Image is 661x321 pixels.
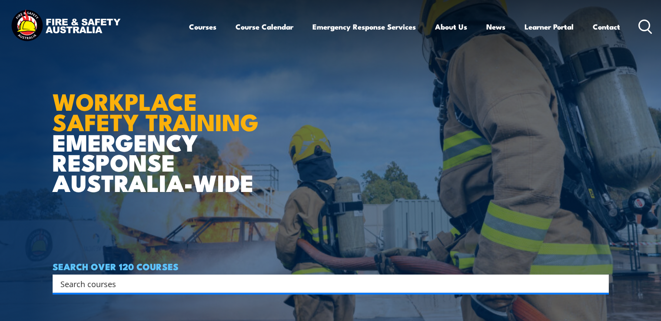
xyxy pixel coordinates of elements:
[53,69,265,192] h1: EMERGENCY RESPONSE AUSTRALIA-WIDE
[594,278,606,290] button: Search magnifier button
[236,15,293,38] a: Course Calendar
[189,15,216,38] a: Courses
[312,15,416,38] a: Emergency Response Services
[53,83,259,139] strong: WORKPLACE SAFETY TRAINING
[435,15,467,38] a: About Us
[62,278,591,290] form: Search form
[60,277,590,290] input: Search input
[593,15,620,38] a: Contact
[486,15,505,38] a: News
[525,15,574,38] a: Learner Portal
[53,261,609,271] h4: SEARCH OVER 120 COURSES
